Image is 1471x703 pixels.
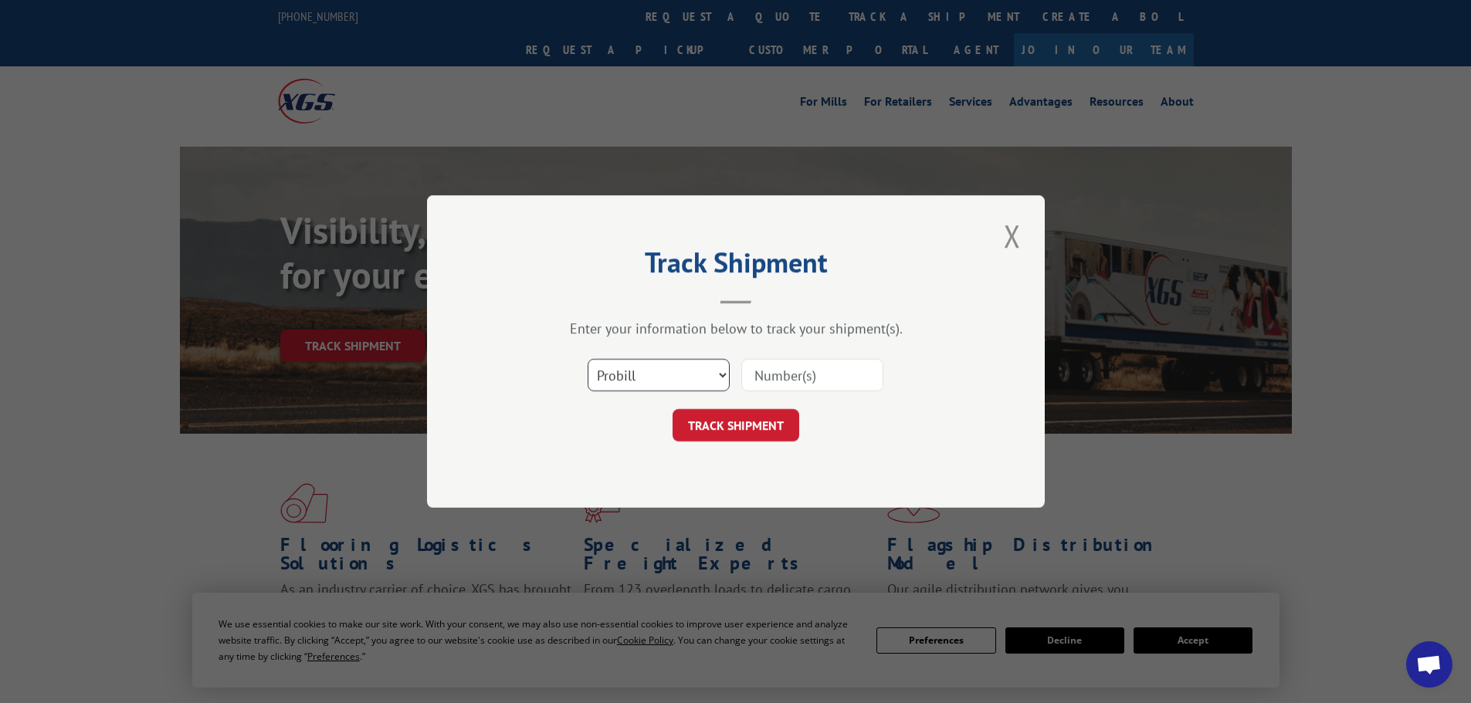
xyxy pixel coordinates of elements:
[504,252,968,281] h2: Track Shipment
[741,359,883,391] input: Number(s)
[504,319,968,337] div: Enter your information below to track your shipment(s).
[999,215,1025,257] button: Close modal
[1406,641,1452,688] a: Open chat
[673,409,799,441] button: TRACK SHIPMENT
